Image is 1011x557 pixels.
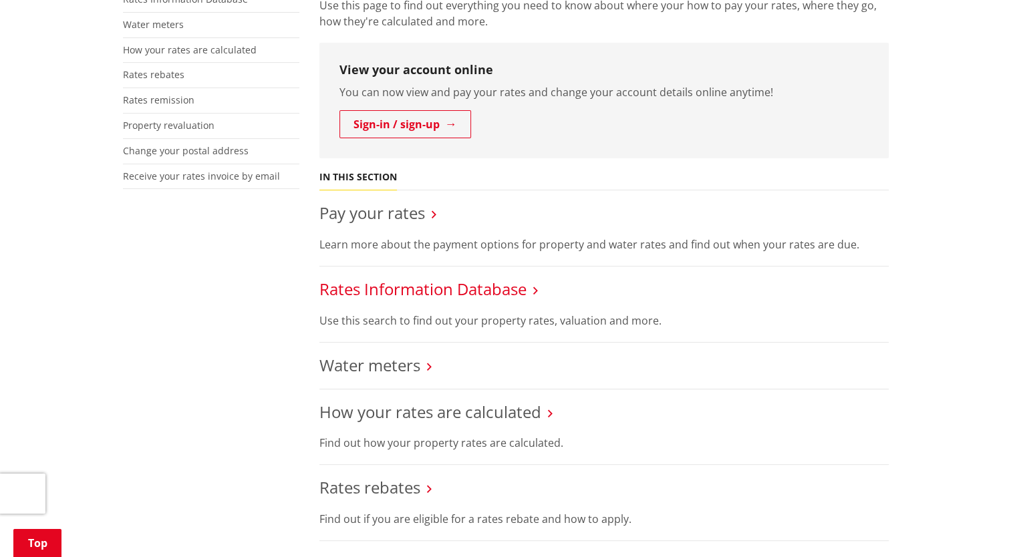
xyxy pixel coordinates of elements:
[319,236,889,252] p: Learn more about the payment options for property and water rates and find out when your rates ar...
[319,476,420,498] a: Rates rebates
[339,110,471,138] a: Sign-in / sign-up
[319,172,397,183] h5: In this section
[319,511,889,527] p: Find out if you are eligible for a rates rebate and how to apply.
[123,43,257,56] a: How your rates are calculated
[123,170,280,182] a: Receive your rates invoice by email
[319,435,889,451] p: Find out how your property rates are calculated.
[319,313,889,329] p: Use this search to find out your property rates, valuation and more.
[950,501,998,549] iframe: Messenger Launcher
[339,63,869,77] h3: View your account online
[319,354,420,376] a: Water meters
[319,278,527,300] a: Rates Information Database
[123,94,194,106] a: Rates remission
[123,119,214,132] a: Property revaluation
[123,68,184,81] a: Rates rebates
[13,529,61,557] a: Top
[123,18,184,31] a: Water meters
[319,202,425,224] a: Pay your rates
[123,144,249,157] a: Change your postal address
[319,401,541,423] a: How your rates are calculated
[339,84,869,100] p: You can now view and pay your rates and change your account details online anytime!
